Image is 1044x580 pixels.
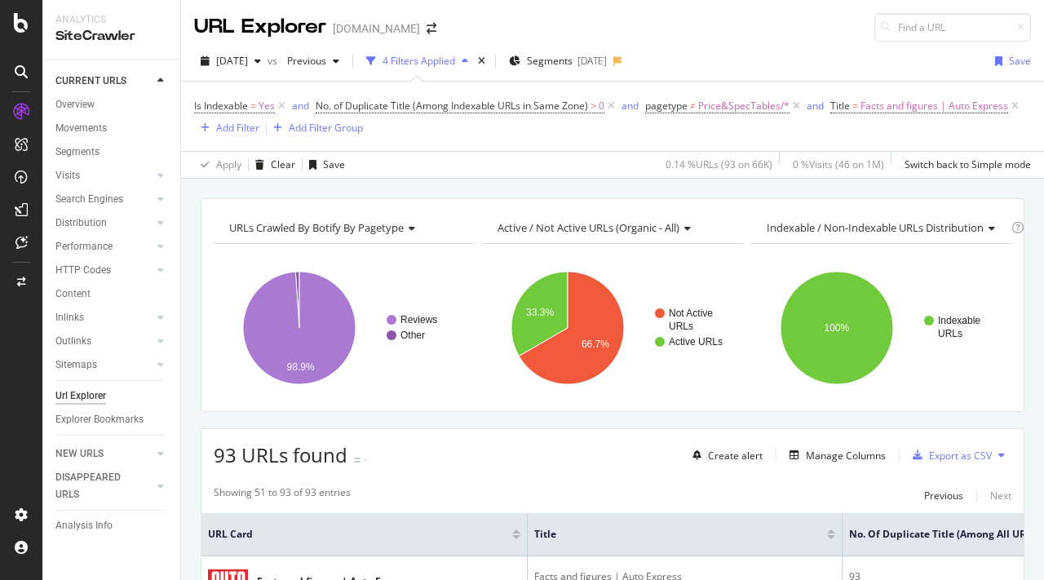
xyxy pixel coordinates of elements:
button: Segments[DATE] [502,48,613,74]
div: Outlinks [55,333,91,350]
text: 100% [824,322,849,334]
div: Segments [55,144,100,161]
span: Is Indexable [194,99,248,113]
span: Price&SpecTables/* [698,95,790,117]
div: Create alert [708,449,763,463]
span: vs [268,54,281,68]
button: Save [303,152,345,178]
span: Facts and figures | Auto Express [860,95,1008,117]
div: 0.14 % URLs ( 93 on 66K ) [666,157,772,171]
div: times [475,53,489,69]
div: Export as CSV [929,449,992,463]
button: Apply [194,152,241,178]
div: Analytics [55,13,167,27]
button: Clear [249,152,295,178]
span: = [250,99,256,113]
button: Next [990,485,1011,505]
div: Next [990,489,1011,503]
a: Analysis Info [55,517,169,534]
text: Other [400,330,425,341]
span: pagetype [645,99,688,113]
a: Content [55,286,169,303]
div: Overview [55,96,95,113]
div: HTTP Codes [55,262,111,279]
span: 2025 Aug. 18th [216,54,248,68]
div: DISAPPEARED URLS [55,469,138,503]
button: Save [989,48,1031,74]
div: Search Engines [55,191,123,208]
a: Url Explorer [55,387,169,405]
span: Segments [527,54,573,68]
div: CURRENT URLS [55,73,126,90]
div: Apply [216,157,241,171]
text: Reviews [400,314,437,325]
a: CURRENT URLS [55,73,153,90]
text: Active URLs [669,336,723,348]
button: and [622,98,639,113]
span: ≠ [690,99,696,113]
div: Movements [55,120,107,137]
span: Title [534,527,803,542]
h4: URLs Crawled By Botify By pagetype [226,215,459,241]
h4: Indexable / Non-Indexable URLs Distribution [763,215,1008,241]
div: and [622,99,639,113]
svg: A chart. [214,257,474,399]
span: Previous [281,54,326,68]
div: and [807,99,824,113]
div: [DATE] [577,54,607,68]
span: URLs Crawled By Botify By pagetype [229,220,404,235]
a: Overview [55,96,169,113]
h4: Active / Not Active URLs [494,215,728,241]
svg: A chart. [751,257,1011,399]
text: 33.3% [526,307,554,318]
button: Add Filter Group [267,118,363,138]
a: Search Engines [55,191,153,208]
span: 0 [599,95,604,117]
img: Equal [354,458,361,463]
span: 93 URLs found [214,441,347,468]
div: 4 Filters Applied [383,54,455,68]
div: Save [323,157,345,171]
div: Explorer Bookmarks [55,411,144,428]
div: Switch back to Simple mode [905,157,1031,171]
button: Export as CSV [906,442,992,468]
span: Yes [259,95,275,117]
a: Inlinks [55,309,153,326]
div: arrow-right-arrow-left [427,23,436,34]
span: Title [830,99,850,113]
div: [DOMAIN_NAME] [333,20,420,37]
a: Distribution [55,215,153,232]
a: NEW URLS [55,445,153,463]
text: Not Active [669,308,713,319]
text: URLs [938,328,962,339]
div: Content [55,286,91,303]
a: HTTP Codes [55,262,153,279]
div: Inlinks [55,309,84,326]
text: Indexable [938,315,980,326]
button: and [807,98,824,113]
a: Visits [55,167,153,184]
span: No. of Duplicate Title (Among Indexable URLs in Same Zone) [316,99,588,113]
a: DISAPPEARED URLS [55,469,153,503]
div: Clear [271,157,295,171]
div: URL Explorer [194,13,326,41]
div: Save [1009,54,1031,68]
button: Manage Columns [783,445,886,465]
div: SiteCrawler [55,27,167,46]
button: and [292,98,309,113]
svg: A chart. [482,257,742,399]
span: No. of Duplicate Title (Among All URLs) [849,527,1040,542]
span: URL Card [208,527,508,542]
a: Movements [55,120,169,137]
span: = [852,99,858,113]
div: Showing 51 to 93 of 93 entries [214,485,351,505]
div: Performance [55,238,113,255]
span: Indexable / Non-Indexable URLs distribution [767,220,984,235]
div: Distribution [55,215,107,232]
button: [DATE] [194,48,268,74]
div: Sitemaps [55,356,97,374]
div: Visits [55,167,80,184]
button: 4 Filters Applied [360,48,475,74]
